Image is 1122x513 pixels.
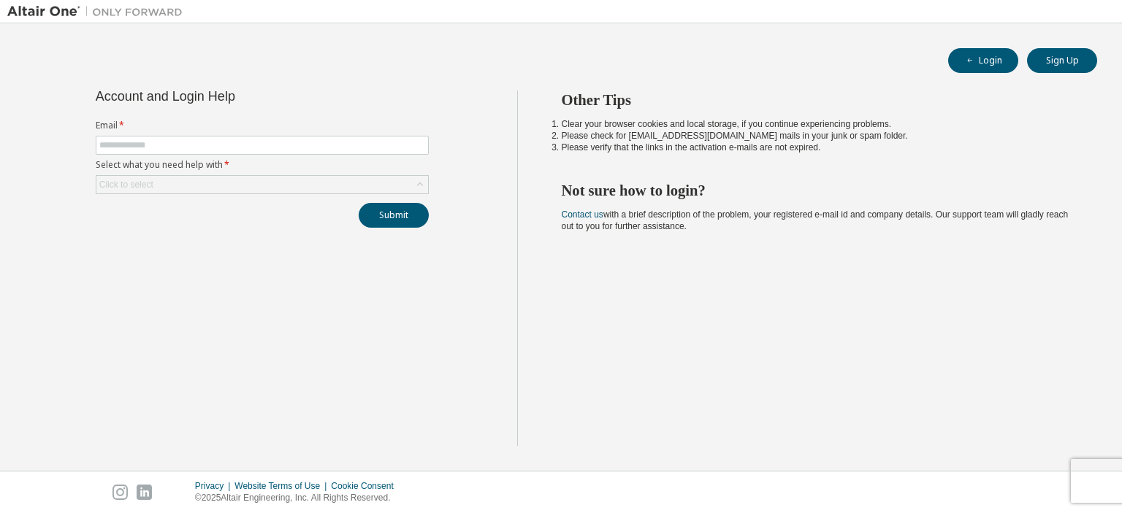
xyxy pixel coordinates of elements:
div: Privacy [195,480,234,492]
li: Clear your browser cookies and local storage, if you continue experiencing problems. [562,118,1072,130]
label: Select what you need help with [96,159,429,171]
div: Account and Login Help [96,90,362,102]
img: linkedin.svg [137,485,152,500]
img: Altair One [7,4,190,19]
div: Click to select [99,179,153,190]
label: Email [96,120,429,131]
h2: Not sure how to login? [562,181,1072,200]
div: Website Terms of Use [234,480,331,492]
button: Login [948,48,1018,73]
li: Please verify that the links in the activation e-mails are not expired. [562,142,1072,153]
a: Contact us [562,209,603,220]
li: Please check for [EMAIL_ADDRESS][DOMAIN_NAME] mails in your junk or spam folder. [562,130,1072,142]
div: Click to select [96,176,428,193]
p: © 2025 Altair Engineering, Inc. All Rights Reserved. [195,492,402,504]
span: with a brief description of the problem, your registered e-mail id and company details. Our suppo... [562,209,1069,231]
button: Sign Up [1027,48,1097,73]
button: Submit [359,203,429,228]
div: Cookie Consent [331,480,402,492]
h2: Other Tips [562,90,1072,109]
img: instagram.svg [112,485,128,500]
